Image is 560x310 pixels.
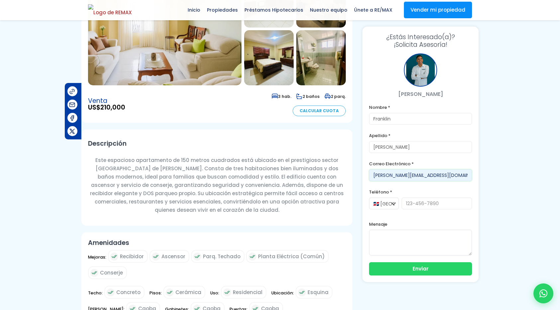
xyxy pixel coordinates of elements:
[88,239,346,247] h2: Amenidades
[175,288,201,296] span: Cerámica
[116,288,140,296] span: Concreto
[100,269,123,277] span: Conserje
[88,104,125,111] span: US$
[69,128,76,135] img: Compartir
[296,94,320,99] span: 2 baños
[241,5,307,15] span: Préstamos Hipotecarios
[369,131,472,140] label: Apellido *
[152,253,160,261] img: check icon
[88,4,132,16] img: Logo de REMAX
[88,98,125,104] span: Venta
[88,136,346,151] h2: Descripción
[369,33,472,48] h3: ¡Solicita Asesoría!
[120,252,144,261] span: Recibidor
[210,289,219,302] span: Uso:
[69,88,76,95] img: Compartir
[272,94,291,99] span: 3 hab.
[369,160,472,168] label: Correo Electrónico *
[307,5,351,15] span: Nuestro equipo
[351,5,396,15] span: Únete a RE/MAX
[402,197,472,209] input: 123-456-7890
[88,253,106,266] span: Mejoras:
[88,156,346,214] p: Este espacioso apartamento de 150 metros cuadrados está ubicado en el prestigioso sector [GEOGRAP...
[271,289,294,302] span: Ubicación:
[369,188,472,196] label: Teléfono *
[308,288,328,296] span: Esquina
[184,5,204,15] span: Inicio
[233,288,262,296] span: Residencial
[244,30,294,85] img: Apartamento en Ensanche Serralles
[69,101,76,108] img: Compartir
[293,106,346,116] a: Calcular Cuota
[369,262,472,275] button: Enviar
[204,5,241,15] span: Propiedades
[404,53,437,87] div: Franklin Marte Gonzalez
[369,220,472,228] label: Mensaje
[88,289,103,302] span: Techo:
[100,103,125,112] span: 210,000
[369,90,472,98] p: [PERSON_NAME]
[90,269,98,277] img: check icon
[110,253,118,261] img: check icon
[149,289,162,302] span: Pisos:
[193,253,201,261] img: check icon
[298,288,306,296] img: check icon
[404,2,472,18] a: Vender mi propiedad
[258,252,325,261] span: Planta Eléctrica (Común)
[369,103,472,112] label: Nombre *
[325,94,346,99] span: 2 parq.
[223,288,231,296] img: check icon
[161,252,185,261] span: Ascensor
[69,115,76,121] img: Compartir
[166,288,174,296] img: check icon
[369,33,472,41] span: ¿Estás Interesado(a)?
[107,288,115,296] img: check icon
[248,253,256,261] img: check icon
[203,252,240,261] span: Parq. Techado
[296,30,346,85] img: Apartamento en Ensanche Serralles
